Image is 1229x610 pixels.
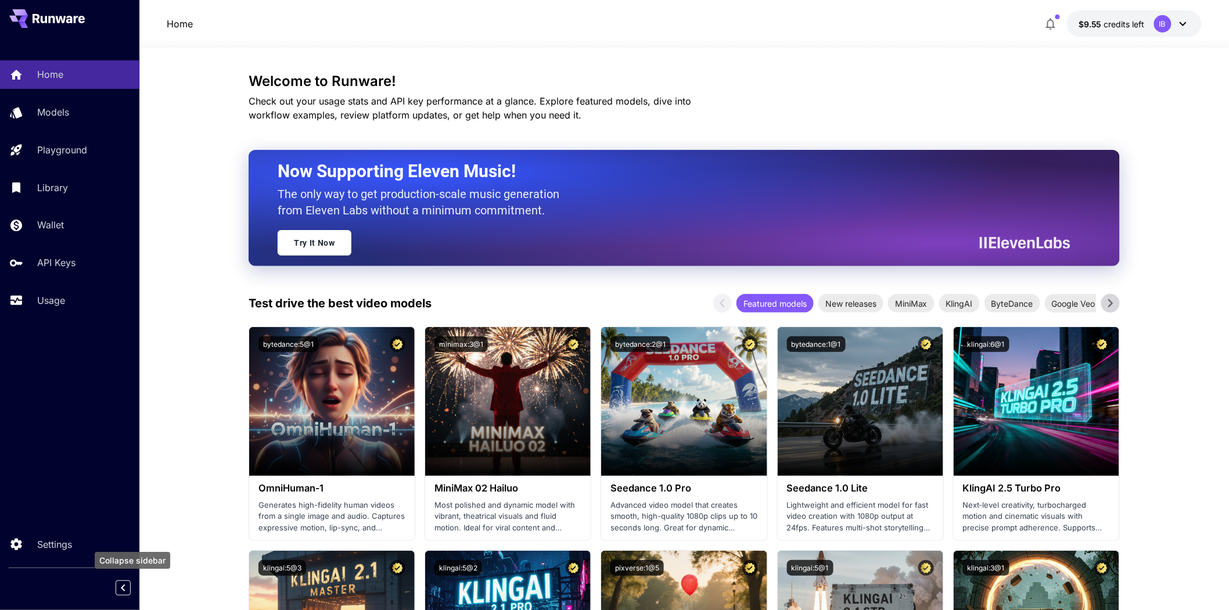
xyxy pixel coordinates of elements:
button: pixverse:1@5 [610,560,664,576]
button: $9.54792IB [1067,10,1202,37]
p: Home [37,67,63,81]
button: klingai:5@2 [434,560,482,576]
p: Usage [37,293,65,307]
img: alt [778,327,943,476]
p: Most polished and dynamic model with vibrant, theatrical visuals and fluid motion. Ideal for vira... [434,500,581,534]
p: Next‑level creativity, turbocharged motion and cinematic visuals with precise prompt adherence. S... [963,500,1110,534]
button: Certified Model – Vetted for best performance and includes a commercial license. [390,336,405,352]
p: Advanced video model that creates smooth, high-quality 1080p clips up to 10 seconds long. Great f... [610,500,757,534]
img: alt [249,327,415,476]
button: Certified Model – Vetted for best performance and includes a commercial license. [918,560,934,576]
span: Check out your usage stats and API key performance at a glance. Explore featured models, dive int... [249,95,691,121]
p: Generates high-fidelity human videos from a single image and audio. Captures expressive motion, l... [258,500,405,534]
button: klingai:5@1 [787,560,833,576]
span: ByteDance [984,297,1040,310]
h3: KlingAI 2.5 Turbo Pro [963,483,1110,494]
div: Google Veo [1045,294,1102,313]
div: MiniMax [888,294,935,313]
button: klingai:5@3 [258,560,306,576]
h3: OmniHuman‑1 [258,483,405,494]
span: New releases [818,297,883,310]
h3: Welcome to Runware! [249,73,1120,89]
a: Home [167,17,193,31]
div: New releases [818,294,883,313]
span: $9.55 [1079,19,1104,29]
span: KlingAI [939,297,980,310]
img: alt [601,327,767,476]
p: Settings [37,537,72,551]
span: Featured models [736,297,814,310]
button: Certified Model – Vetted for best performance and includes a commercial license. [1094,560,1110,576]
div: $9.54792 [1079,18,1145,30]
p: Wallet [37,218,64,232]
img: alt [425,327,591,476]
button: Certified Model – Vetted for best performance and includes a commercial license. [742,336,758,352]
p: The only way to get production-scale music generation from Eleven Labs without a minimum commitment. [278,186,568,218]
button: bytedance:2@1 [610,336,670,352]
img: alt [954,327,1119,476]
div: IB [1154,15,1171,33]
a: Try It Now [278,230,351,256]
div: Featured models [736,294,814,313]
h2: Now Supporting Eleven Music! [278,160,1062,182]
p: Lightweight and efficient model for fast video creation with 1080p output at 24fps. Features mult... [787,500,934,534]
p: Models [37,105,69,119]
p: API Keys [37,256,76,270]
div: Collapse sidebar [124,577,139,598]
button: Collapse sidebar [116,580,131,595]
button: Certified Model – Vetted for best performance and includes a commercial license. [566,560,581,576]
button: Certified Model – Vetted for best performance and includes a commercial license. [390,560,405,576]
div: Collapse sidebar [95,552,170,569]
button: Certified Model – Vetted for best performance and includes a commercial license. [1094,336,1110,352]
button: klingai:3@1 [963,560,1009,576]
h3: Seedance 1.0 Pro [610,483,757,494]
p: Playground [37,143,87,157]
h3: MiniMax 02 Hailuo [434,483,581,494]
button: Certified Model – Vetted for best performance and includes a commercial license. [918,336,934,352]
p: Test drive the best video models [249,295,432,312]
nav: breadcrumb [167,17,193,31]
span: credits left [1104,19,1145,29]
button: bytedance:5@1 [258,336,318,352]
div: KlingAI [939,294,980,313]
button: Certified Model – Vetted for best performance and includes a commercial license. [742,560,758,576]
span: MiniMax [888,297,935,310]
h3: Seedance 1.0 Lite [787,483,934,494]
div: ByteDance [984,294,1040,313]
button: minimax:3@1 [434,336,488,352]
button: Certified Model – Vetted for best performance and includes a commercial license. [566,336,581,352]
span: Google Veo [1045,297,1102,310]
p: Library [37,181,68,195]
button: klingai:6@1 [963,336,1009,352]
button: bytedance:1@1 [787,336,846,352]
